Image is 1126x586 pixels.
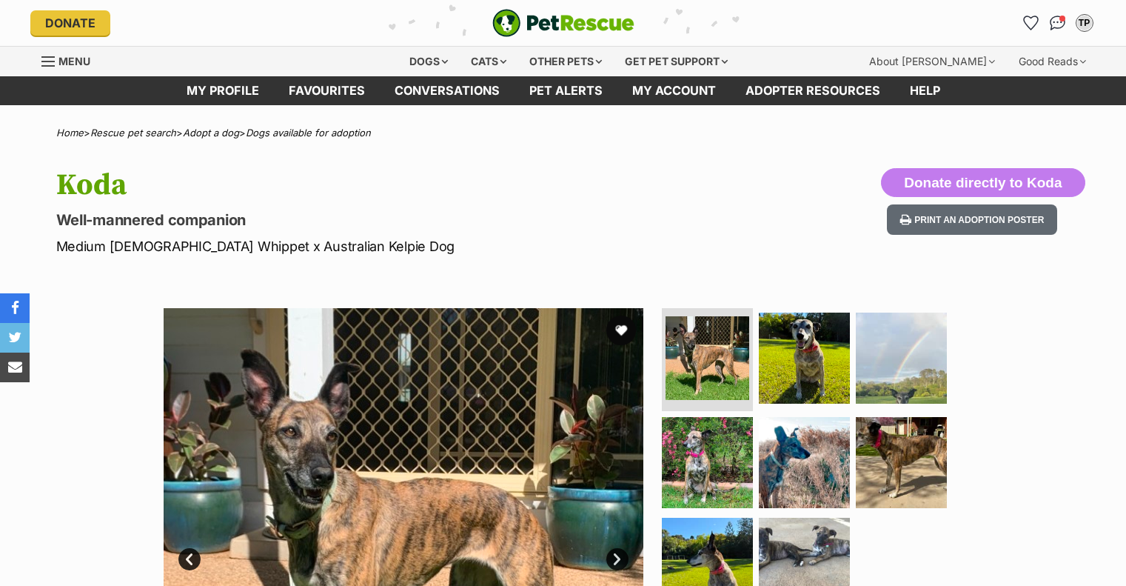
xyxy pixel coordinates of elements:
a: Adopter resources [731,76,895,105]
div: About [PERSON_NAME] [859,47,1005,76]
img: logo-e224e6f780fb5917bec1dbf3a21bbac754714ae5b6737aabdf751b685950b380.svg [492,9,634,37]
a: Help [895,76,955,105]
img: Photo of Koda [856,417,947,508]
a: Adopt a dog [183,127,239,139]
img: Photo of Koda [662,417,753,508]
div: Get pet support [614,47,738,76]
p: Well-mannered companion [56,210,683,230]
div: > > > [19,127,1107,139]
a: conversations [380,76,515,105]
img: chat-41dd97257d64d25036548639549fe6c8038ab92f7586957e7f3b1b290dea8141.svg [1050,16,1065,30]
a: Next [606,548,629,570]
a: Rescue pet search [90,127,176,139]
a: Favourites [1019,11,1043,35]
a: PetRescue [492,9,634,37]
a: Menu [41,47,101,73]
a: Conversations [1046,11,1070,35]
span: Menu [58,55,90,67]
button: favourite [606,316,636,345]
a: Home [56,127,84,139]
a: Pet alerts [515,76,617,105]
a: Prev [178,548,201,570]
div: Dogs [399,47,458,76]
img: Photo of Koda [666,316,749,400]
button: My account [1073,11,1096,35]
img: Photo of Koda [759,313,850,404]
h1: Koda [56,168,683,202]
ul: Account quick links [1019,11,1096,35]
a: My account [617,76,731,105]
img: Photo of Koda [856,313,947,404]
button: Print an adoption poster [887,204,1057,235]
a: My profile [172,76,274,105]
img: Photo of Koda [759,417,850,508]
a: Dogs available for adoption [246,127,371,139]
div: Good Reads [1008,47,1096,76]
div: TP [1077,16,1092,30]
div: Cats [460,47,517,76]
p: Medium [DEMOGRAPHIC_DATA] Whippet x Australian Kelpie Dog [56,236,683,256]
a: Favourites [274,76,380,105]
button: Donate directly to Koda [881,168,1085,198]
a: Donate [30,10,110,36]
div: Other pets [519,47,612,76]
